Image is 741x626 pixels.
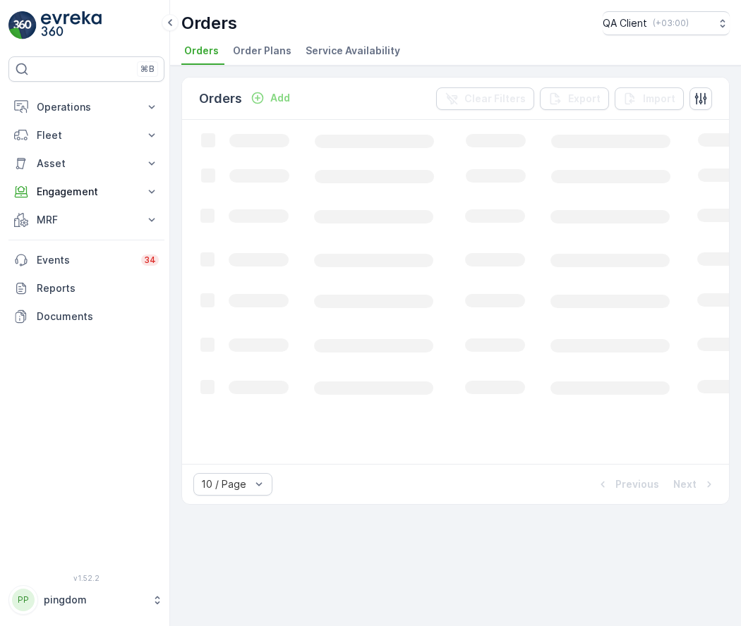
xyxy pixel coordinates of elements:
[8,206,164,234] button: MRF
[41,11,102,39] img: logo_light-DOdMpM7g.png
[594,476,661,493] button: Previous
[8,11,37,39] img: logo
[37,156,136,171] p: Asset
[615,87,684,110] button: Import
[12,589,35,611] div: PP
[245,90,296,106] button: Add
[270,91,290,105] p: Add
[8,246,164,274] a: Events34
[568,92,601,106] p: Export
[540,87,609,110] button: Export
[37,128,136,142] p: Fleet
[8,574,164,582] span: v 1.52.2
[8,121,164,149] button: Fleet
[144,254,156,266] p: 34
[436,87,534,110] button: Clear Filters
[37,309,159,324] p: Documents
[8,585,164,615] button: PPpingdom
[8,178,164,206] button: Engagement
[8,274,164,302] a: Reports
[8,93,164,121] button: Operations
[615,477,659,491] p: Previous
[44,593,145,607] p: pingdom
[37,100,136,114] p: Operations
[8,149,164,178] button: Asset
[37,281,159,295] p: Reports
[8,302,164,331] a: Documents
[199,89,242,109] p: Orders
[672,476,718,493] button: Next
[653,18,689,29] p: ( +03:00 )
[181,12,237,35] p: Orders
[37,253,133,267] p: Events
[643,92,675,106] p: Import
[603,16,647,30] p: QA Client
[140,63,155,75] p: ⌘B
[603,11,730,35] button: QA Client(+03:00)
[464,92,526,106] p: Clear Filters
[37,185,136,199] p: Engagement
[673,477,697,491] p: Next
[184,44,219,58] span: Orders
[306,44,400,58] span: Service Availability
[37,213,136,227] p: MRF
[233,44,291,58] span: Order Plans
